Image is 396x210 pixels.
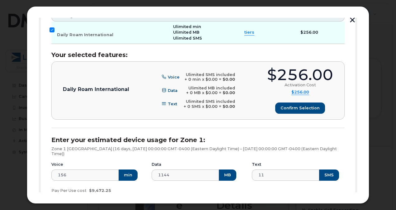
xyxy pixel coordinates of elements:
[89,188,111,193] span: $9,472.25
[184,104,204,109] span: + 0 SMS x
[152,162,161,167] label: Data
[252,162,261,167] label: Text
[168,88,177,93] span: Data
[173,36,202,41] span: Ulimited SMS
[285,83,316,88] div: Activation Cost
[185,77,204,82] span: + 0 min x
[280,105,320,111] span: Confirm selection
[319,169,339,181] button: SMS
[51,146,345,156] p: Zone 1 [GEOGRAPHIC_DATA] (16 days, [DATE] 00:00:00 GMT-0400 (Eastern Daylight Time) – [DATE] 00:0...
[63,87,129,92] p: Daily Roam International
[223,90,235,95] b: $0.00
[205,90,221,95] span: $0.00 =
[291,90,309,95] summary: $256.00
[205,104,221,109] span: $0.00 =
[168,102,177,106] span: Text
[223,77,235,82] b: $0.00
[185,72,235,77] div: Ulimited SMS included
[186,86,235,91] div: Ulimited MB included
[244,30,254,36] summary: tiers
[295,21,345,44] td: $256.00
[173,30,200,35] span: Ulimited MB
[223,104,235,109] b: $0.00
[267,67,333,83] div: $256.00
[173,24,201,29] span: Ulimited min
[51,51,345,58] h3: Your selected features:
[205,77,221,82] span: $0.00 =
[119,169,138,181] button: min
[51,136,345,143] h3: Enter your estimated device usage for Zone 1:
[186,90,204,95] span: + 0 MB x
[275,103,325,114] button: Confirm selection
[168,75,180,79] span: Voice
[219,169,236,181] button: MB
[57,32,113,37] span: Daily Roam International
[184,99,235,104] div: Ulimited SMS included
